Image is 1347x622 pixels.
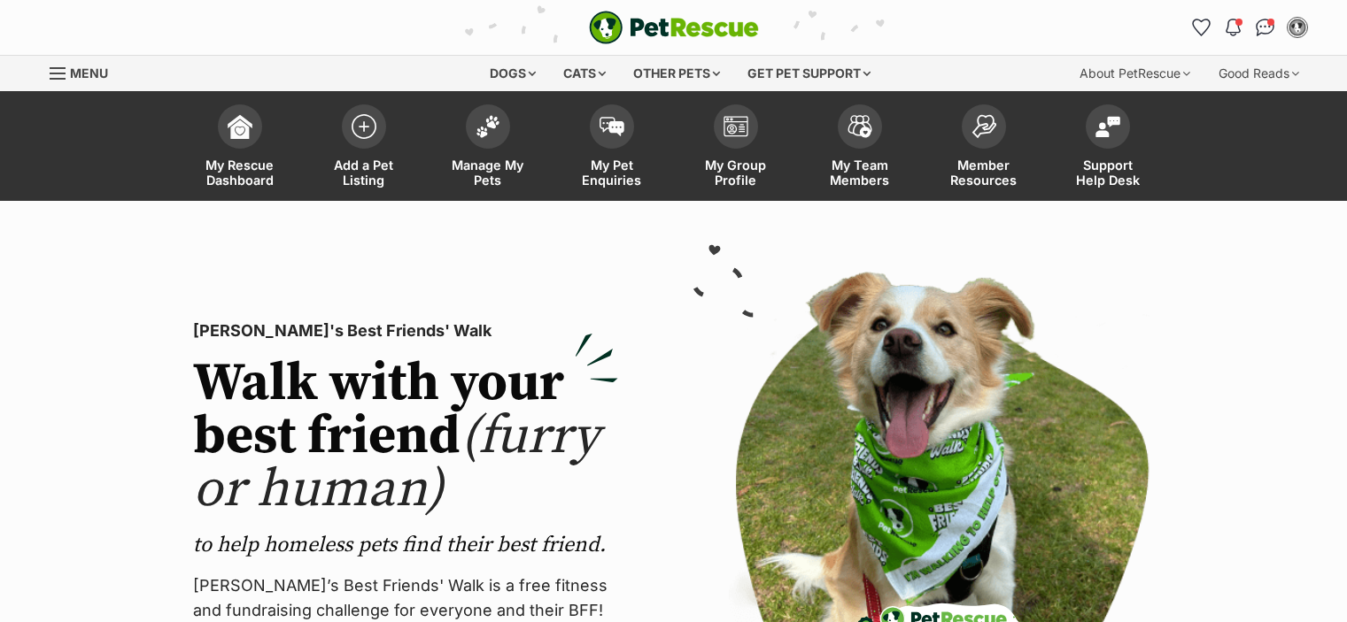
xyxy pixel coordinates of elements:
[193,531,618,559] p: to help homeless pets find their best friend.
[200,157,280,188] span: My Rescue Dashboard
[589,11,759,44] a: PetRescue
[178,96,302,201] a: My Rescue Dashboard
[572,157,652,188] span: My Pet Enquiries
[193,319,618,343] p: [PERSON_NAME]'s Best Friends' Walk
[1206,56,1312,91] div: Good Reads
[426,96,550,201] a: Manage My Pets
[696,157,776,188] span: My Group Profile
[1256,19,1274,36] img: chat-41dd97257d64d25036548639549fe6c8038ab92f7586957e7f3b1b290dea8141.svg
[70,65,108,81] span: Menu
[922,96,1046,201] a: Member Resources
[724,116,748,137] img: group-profile-icon-3fa3cf56718a62981997c0bc7e787c4b2cf8bcc04b72c1350f741eb67cf2f40e.svg
[1289,19,1306,36] img: Jacki Largo profile pic
[1251,13,1280,42] a: Conversations
[674,96,798,201] a: My Group Profile
[193,357,618,517] h2: Walk with your best friend
[848,115,872,138] img: team-members-icon-5396bd8760b3fe7c0b43da4ab00e1e3bb1a5d9ba89233759b79545d2d3fc5d0d.svg
[302,96,426,201] a: Add a Pet Listing
[1219,13,1248,42] button: Notifications
[798,96,922,201] a: My Team Members
[1188,13,1216,42] a: Favourites
[1283,13,1312,42] button: My account
[621,56,732,91] div: Other pets
[1067,56,1203,91] div: About PetRescue
[1046,96,1170,201] a: Support Help Desk
[589,11,759,44] img: logo-e224e6f780fb5917bec1dbf3a21bbac754714ae5b6737aabdf751b685950b380.svg
[551,56,618,91] div: Cats
[1188,13,1312,42] ul: Account quick links
[600,117,624,136] img: pet-enquiries-icon-7e3ad2cf08bfb03b45e93fb7055b45f3efa6380592205ae92323e6603595dc1f.svg
[972,114,996,138] img: member-resources-icon-8e73f808a243e03378d46382f2149f9095a855e16c252ad45f914b54edf8863c.svg
[324,157,404,188] span: Add a Pet Listing
[735,56,883,91] div: Get pet support
[193,403,600,523] span: (furry or human)
[50,56,120,88] a: Menu
[1095,116,1120,137] img: help-desk-icon-fdf02630f3aa405de69fd3d07c3f3aa587a6932b1a1747fa1d2bba05be0121f9.svg
[477,56,548,91] div: Dogs
[550,96,674,201] a: My Pet Enquiries
[820,157,900,188] span: My Team Members
[944,157,1024,188] span: Member Resources
[476,115,500,138] img: manage-my-pets-icon-02211641906a0b7f246fdf0571729dbe1e7629f14944591b6c1af311fb30b64b.svg
[1226,19,1240,36] img: notifications-46538b983faf8c2785f20acdc204bb7945ddae34d4c08c2a6579f10ce5e182be.svg
[228,114,252,139] img: dashboard-icon-eb2f2d2d3e046f16d808141f083e7271f6b2e854fb5c12c21221c1fb7104beca.svg
[352,114,376,139] img: add-pet-listing-icon-0afa8454b4691262ce3f59096e99ab1cd57d4a30225e0717b998d2c9b9846f56.svg
[1068,157,1148,188] span: Support Help Desk
[448,157,528,188] span: Manage My Pets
